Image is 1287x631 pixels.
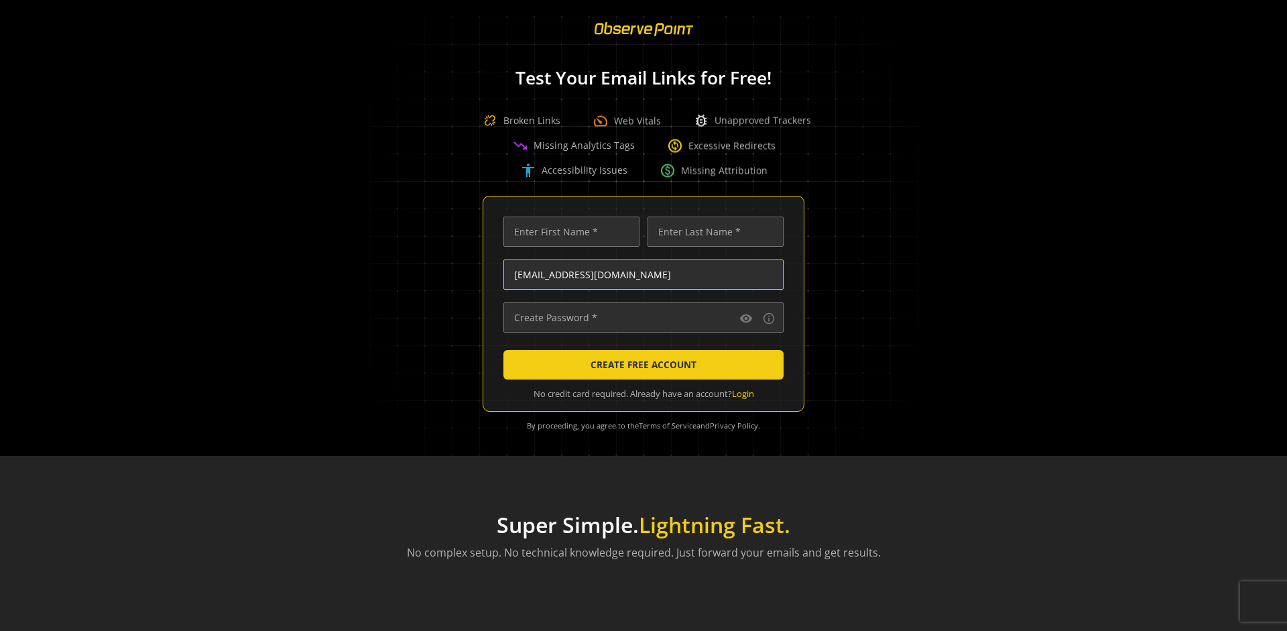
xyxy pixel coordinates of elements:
mat-icon: info_outline [762,312,776,325]
button: CREATE FREE ACCOUNT [503,350,784,380]
mat-icon: visibility [739,312,753,325]
div: Missing Attribution [660,162,768,178]
div: Excessive Redirects [667,137,776,154]
div: Accessibility Issues [520,162,627,178]
div: Broken Links [477,107,560,134]
a: Login [732,388,754,400]
span: change_circle [667,137,683,154]
span: accessibility [520,162,536,178]
button: Password requirements [761,310,777,327]
img: Broken Link [477,107,503,134]
input: Enter First Name * [503,217,639,247]
span: paid [660,162,676,178]
div: By proceeding, you agree to the and . [499,412,788,440]
a: Privacy Policy [710,420,758,431]
input: Create Password * [503,302,784,333]
h1: Test Your Email Links for Free! [349,68,938,88]
span: bug_report [693,113,709,129]
div: Missing Analytics Tags [512,137,635,154]
div: No credit card required. Already have an account? [503,388,784,400]
a: ObservePoint Homepage [586,31,702,44]
input: Enter Last Name * [648,217,784,247]
p: No complex setup. No technical knowledge required. Just forward your emails and get results. [407,544,881,561]
h1: Super Simple. [407,512,881,538]
div: Unapproved Trackers [693,113,811,129]
div: Web Vitals [593,113,661,129]
span: speed [593,113,609,129]
input: Enter Email Address (name@work-email.com) * [503,260,784,290]
span: Lightning Fast. [639,510,790,539]
a: Terms of Service [639,420,696,431]
span: trending_down [512,137,528,154]
span: CREATE FREE ACCOUNT [591,353,696,377]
